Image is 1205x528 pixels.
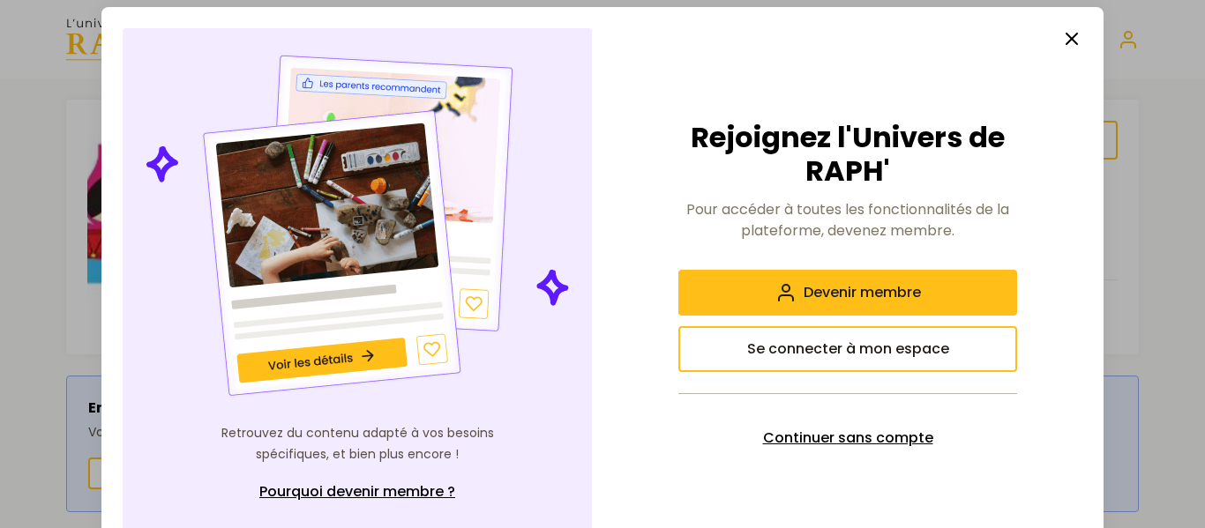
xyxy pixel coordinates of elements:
a: Pourquoi devenir membre ? [216,472,498,511]
img: Illustration de contenu personnalisé [142,49,573,402]
button: Continuer sans compte [678,415,1017,461]
button: Devenir membre [678,270,1017,316]
span: Devenir membre [804,282,921,303]
p: Pour accéder à toutes les fonctionnalités de la plateforme, devenez membre. [678,199,1017,242]
p: Retrouvez du contenu adapté à vos besoins spécifiques, et bien plus encore ! [216,423,498,465]
button: Se connecter à mon espace [678,326,1017,372]
span: Continuer sans compte [763,428,933,449]
span: Se connecter à mon espace [747,338,949,360]
h2: Rejoignez l'Univers de RAPH' [678,121,1017,189]
span: Pourquoi devenir membre ? [259,481,455,502]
